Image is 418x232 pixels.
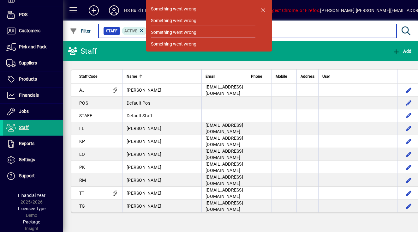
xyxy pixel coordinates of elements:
[404,98,414,108] button: Edit
[79,101,88,106] span: POS
[404,123,414,133] button: Edit
[206,73,215,80] span: Email
[206,73,243,80] div: Email
[127,113,152,118] span: Default Staff
[206,187,243,199] span: [EMAIL_ADDRESS][DOMAIN_NAME]
[19,76,37,82] span: Products
[251,73,268,80] div: Phone
[404,149,414,159] button: Edit
[79,139,85,144] span: KP
[79,126,85,131] span: FE
[206,174,243,186] span: [EMAIL_ADDRESS][DOMAIN_NAME]
[79,191,85,196] span: TT
[151,41,198,47] div: Something went wrong.
[79,88,85,93] span: AJ
[404,188,414,198] button: Edit
[122,27,147,35] mat-chip: Activation Status: Active
[19,93,39,98] span: Financials
[19,109,29,114] span: Jobs
[251,73,262,80] span: Phone
[206,149,243,160] span: [EMAIL_ADDRESS][DOMAIN_NAME]
[79,165,85,170] span: PK
[23,219,40,224] span: Package
[3,71,63,87] a: Products
[104,5,124,16] button: Profile
[19,12,27,17] span: POS
[206,136,243,147] span: [EMAIL_ADDRESS][DOMAIN_NAME]
[276,73,287,80] span: Mobile
[79,73,103,80] div: Staff Code
[3,168,63,184] a: Support
[206,200,243,212] span: [EMAIL_ADDRESS][DOMAIN_NAME]
[84,5,104,16] button: Add
[391,46,413,57] button: Add
[322,73,393,80] div: User
[404,162,414,172] button: Edit
[3,39,63,55] a: Pick and Pack
[276,73,293,80] div: Mobile
[206,162,243,173] span: [EMAIL_ADDRESS][DOMAIN_NAME]
[404,175,414,185] button: Edit
[79,204,85,209] span: TG
[392,49,411,54] span: Add
[127,191,161,196] span: [PERSON_NAME]
[127,165,161,170] span: [PERSON_NAME]
[404,111,414,121] button: Edit
[127,204,161,209] span: [PERSON_NAME]
[127,101,150,106] span: Default Pos
[127,73,137,80] span: Name
[124,5,172,15] div: HS Build LTD - DEMO CG
[18,206,45,211] span: Licensee Type
[127,73,198,80] div: Name
[124,29,137,33] span: Active
[19,141,34,146] span: Reports
[404,201,414,211] button: Edit
[127,139,161,144] span: [PERSON_NAME]
[301,73,314,80] span: Address
[79,178,86,183] span: RM
[404,85,414,95] button: Edit
[106,28,117,34] span: Staff
[70,28,91,34] span: Filter
[404,136,414,146] button: Edit
[18,193,45,198] span: Financial Year
[206,123,243,134] span: [EMAIL_ADDRESS][DOMAIN_NAME]
[79,73,97,80] span: Staff Code
[19,60,37,65] span: Suppliers
[127,126,161,131] span: [PERSON_NAME]
[79,113,92,118] span: STAFF
[3,7,63,23] a: POS
[68,46,97,56] div: Staff
[19,125,29,130] span: Staff
[79,152,85,157] span: LO
[127,88,161,93] span: [PERSON_NAME]
[68,25,93,37] button: Filter
[3,152,63,168] a: Settings
[322,73,330,80] span: User
[3,88,63,103] a: Financials
[19,44,46,49] span: Pick and Pack
[206,84,243,96] span: [EMAIL_ADDRESS][DOMAIN_NAME]
[3,136,63,152] a: Reports
[3,55,63,71] a: Suppliers
[127,152,161,157] span: [PERSON_NAME]
[3,23,63,39] a: Customers
[127,178,161,183] span: [PERSON_NAME]
[19,157,35,162] span: Settings
[3,104,63,119] a: Jobs
[19,28,40,33] span: Customers
[19,173,35,178] span: Support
